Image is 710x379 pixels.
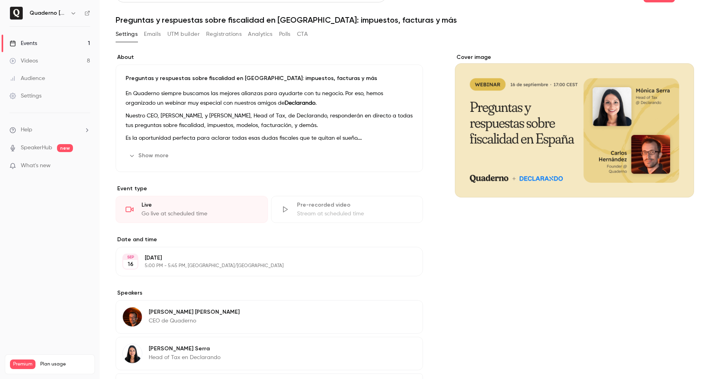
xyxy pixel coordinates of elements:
[10,7,23,20] img: Quaderno España
[21,126,32,134] span: Help
[149,354,220,361] p: Head of Tax en Declarando
[297,201,413,209] div: Pre-recorded video
[116,185,423,193] p: Event type
[297,210,413,218] div: Stream at scheduled time
[126,74,413,82] p: Preguntas y respuestas sobre fiscalidad en [GEOGRAPHIC_DATA]: impuestos, facturas y más
[145,263,381,269] p: 5:00 PM - 5:45 PM, [GEOGRAPHIC_DATA]/[GEOGRAPHIC_DATA]
[142,201,258,209] div: Live
[116,289,423,297] label: Speakers
[145,254,381,262] p: [DATE]
[116,337,423,370] div: Mónica Serra[PERSON_NAME] SerraHead of Tax en Declarando
[116,236,423,244] label: Date and time
[116,28,138,41] button: Settings
[81,162,90,170] iframe: Noticeable Trigger
[144,28,161,41] button: Emails
[123,254,138,260] div: SEP
[206,28,242,41] button: Registrations
[21,144,52,152] a: SpeakerHub
[126,133,413,143] p: Es la oportunidad perfecta para aclarar todas esas dudas fiscales que te quitan el sueño.
[455,53,694,61] label: Cover image
[455,53,694,197] section: Cover image
[116,196,268,223] div: LiveGo live at scheduled time
[123,344,142,363] img: Mónica Serra
[30,9,67,17] h6: Quaderno [GEOGRAPHIC_DATA]
[21,162,51,170] span: What's new
[149,345,220,353] p: [PERSON_NAME] Serra
[248,28,273,41] button: Analytics
[10,359,35,369] span: Premium
[116,300,423,334] div: Carlos Hernández[PERSON_NAME] [PERSON_NAME]CEO de Quaderno
[10,126,90,134] li: help-dropdown-opener
[271,196,423,223] div: Pre-recorded videoStream at scheduled time
[10,39,37,47] div: Events
[116,53,423,61] label: About
[10,57,38,65] div: Videos
[142,210,258,218] div: Go live at scheduled time
[279,28,291,41] button: Polls
[116,15,694,25] h1: Preguntas y respuestas sobre fiscalidad en [GEOGRAPHIC_DATA]: impuestos, facturas y más
[126,149,173,162] button: Show more
[149,317,240,325] p: CEO de Quaderno
[126,89,413,108] p: En Quaderno siempre buscamos las mejores alianzas para ayudarte con tu negocio. Por eso, hemos or...
[149,308,240,316] p: [PERSON_NAME] [PERSON_NAME]
[10,92,41,100] div: Settings
[285,100,315,106] strong: Declarando
[10,74,45,82] div: Audience
[128,260,134,268] p: 16
[123,307,142,326] img: Carlos Hernández
[167,28,200,41] button: UTM builder
[57,144,73,152] span: new
[126,111,413,130] p: Nuestro CEO, [PERSON_NAME], y [PERSON_NAME], Head of Tax, de Declarando, responderán en directo a...
[297,28,308,41] button: CTA
[40,361,90,367] span: Plan usage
